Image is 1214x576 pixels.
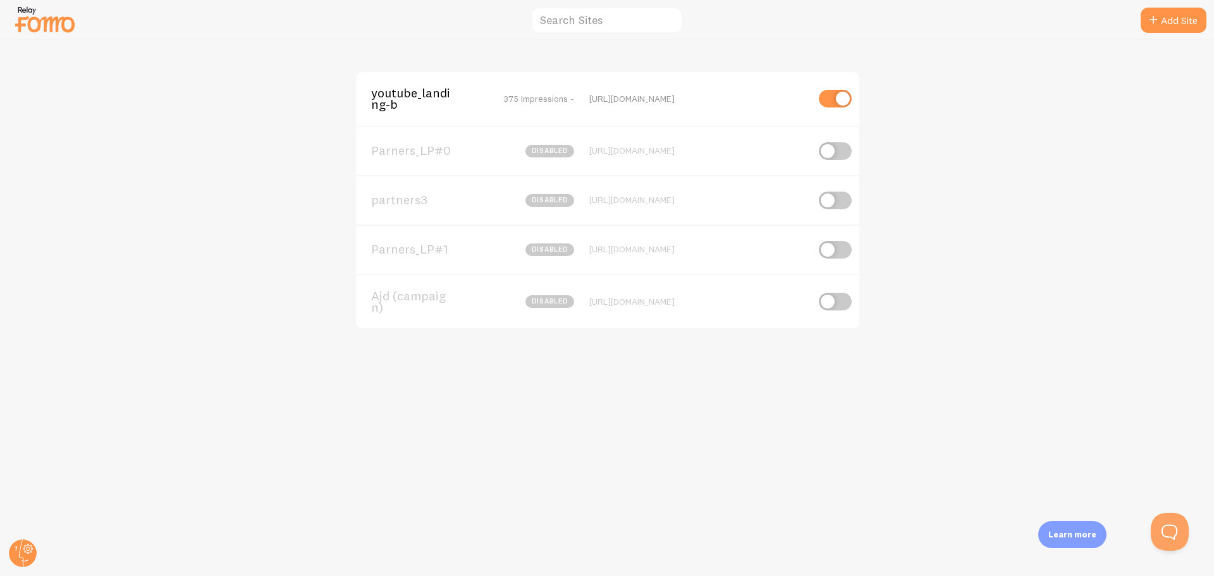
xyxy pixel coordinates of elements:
div: [URL][DOMAIN_NAME] [589,296,807,307]
p: Learn more [1048,529,1096,541]
span: disabled [525,194,574,207]
span: disabled [525,243,574,256]
span: 375 Impressions - [503,93,574,104]
div: [URL][DOMAIN_NAME] [589,145,807,156]
span: disabled [525,295,574,308]
div: [URL][DOMAIN_NAME] [589,243,807,255]
span: Ajd (campaign) [371,290,473,314]
span: disabled [525,145,574,157]
span: Parners_LP#0 [371,145,473,156]
div: [URL][DOMAIN_NAME] [589,194,807,205]
div: Learn more [1038,521,1107,548]
img: fomo-relay-logo-orange.svg [13,3,77,35]
iframe: Help Scout Beacon - Open [1151,513,1189,551]
span: partners3 [371,194,473,205]
span: Parners_LP#1 [371,243,473,255]
div: [URL][DOMAIN_NAME] [589,93,807,104]
span: youtube_landing-b [371,87,473,111]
